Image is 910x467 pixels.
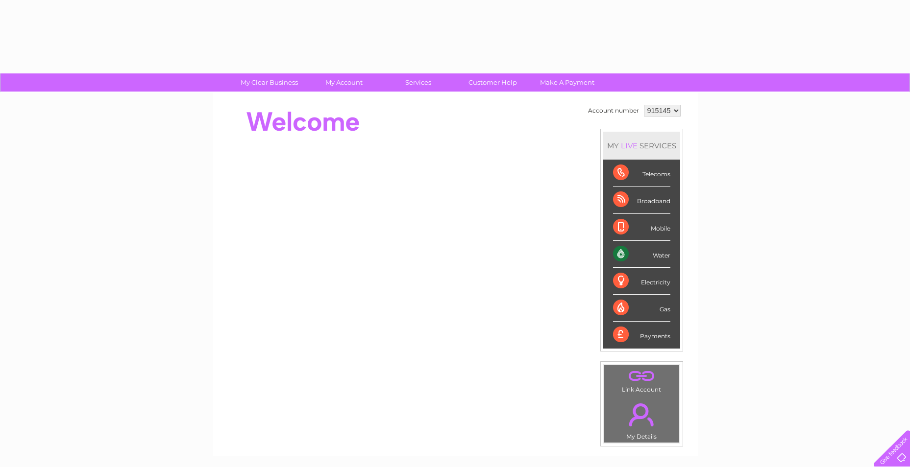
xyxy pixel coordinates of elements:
a: Make A Payment [527,73,608,92]
div: LIVE [619,141,639,150]
a: . [607,397,677,432]
div: Gas [613,295,670,322]
td: Account number [586,102,641,119]
a: My Clear Business [229,73,310,92]
div: Payments [613,322,670,348]
div: Mobile [613,214,670,241]
a: Services [378,73,459,92]
div: MY SERVICES [603,132,680,160]
div: Telecoms [613,160,670,187]
a: My Account [303,73,384,92]
div: Electricity [613,268,670,295]
div: Water [613,241,670,268]
a: Customer Help [452,73,533,92]
td: Link Account [604,365,680,396]
a: . [607,368,677,385]
td: My Details [604,395,680,443]
div: Broadband [613,187,670,213]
